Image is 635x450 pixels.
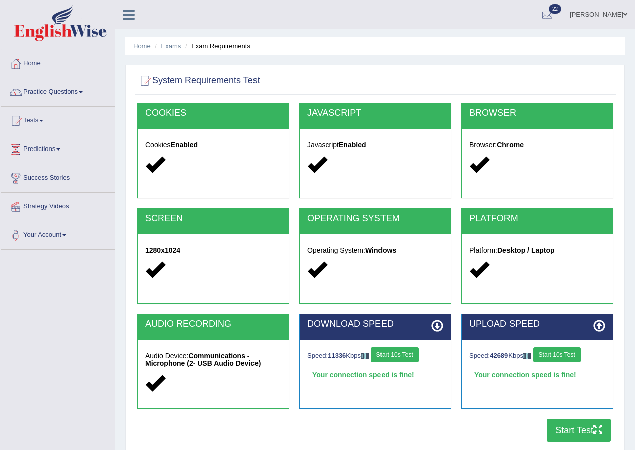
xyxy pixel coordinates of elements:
h2: UPLOAD SPEED [469,319,605,329]
div: Speed: Kbps [307,347,443,365]
h5: Browser: [469,141,605,149]
h2: SCREEN [145,214,281,224]
h5: Cookies [145,141,281,149]
a: Your Account [1,221,115,246]
strong: Enabled [339,141,366,149]
h5: Javascript [307,141,443,149]
h5: Operating System: [307,247,443,254]
img: ajax-loader-fb-connection.gif [523,353,531,359]
strong: Desktop / Laptop [497,246,555,254]
li: Exam Requirements [183,41,250,51]
strong: 1280x1024 [145,246,180,254]
h2: System Requirements Test [137,73,260,88]
a: Tests [1,107,115,132]
strong: Windows [365,246,396,254]
strong: 11336 [328,352,346,359]
strong: Communications - Microphone (2- USB Audio Device) [145,352,261,367]
a: Strategy Videos [1,193,115,218]
a: Success Stories [1,164,115,189]
h2: JAVASCRIPT [307,108,443,118]
h5: Platform: [469,247,605,254]
h2: BROWSER [469,108,605,118]
h2: OPERATING SYSTEM [307,214,443,224]
img: ajax-loader-fb-connection.gif [361,353,369,359]
a: Practice Questions [1,78,115,103]
strong: Chrome [497,141,524,149]
span: 22 [549,4,561,14]
div: Speed: Kbps [469,347,605,365]
a: Predictions [1,135,115,161]
strong: Enabled [171,141,198,149]
div: Your connection speed is fine! [307,367,443,382]
button: Start 10s Test [533,347,581,362]
a: Home [1,50,115,75]
h5: Audio Device: [145,352,281,368]
button: Start 10s Test [371,347,419,362]
div: Your connection speed is fine! [469,367,605,382]
h2: AUDIO RECORDING [145,319,281,329]
h2: COOKIES [145,108,281,118]
a: Exams [161,42,181,50]
h2: DOWNLOAD SPEED [307,319,443,329]
button: Start Test [547,419,611,442]
strong: 42689 [490,352,508,359]
a: Home [133,42,151,50]
h2: PLATFORM [469,214,605,224]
